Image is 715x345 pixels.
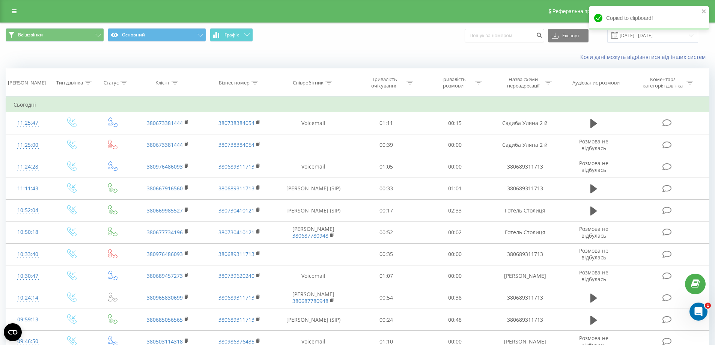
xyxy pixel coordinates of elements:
a: 380730410121 [218,229,254,236]
td: 00:00 [421,156,489,178]
div: Copied to clipboard! [589,6,709,30]
span: Розмова не відбулась [579,269,608,283]
a: 380738384054 [218,119,254,127]
span: Всі дзвінки [18,32,43,38]
td: 00:02 [421,221,489,243]
a: 380965830699 [147,294,183,301]
td: Садиба Уляна 2 й [489,112,560,134]
td: 00:39 [352,134,421,156]
a: 380986376435 [218,338,254,345]
a: 380689311713 [218,250,254,258]
a: 380673381444 [147,141,183,148]
div: 10:24:14 [14,291,42,305]
div: 10:33:40 [14,247,42,262]
a: 380503114318 [147,338,183,345]
a: 380689311713 [218,294,254,301]
a: 380673381444 [147,119,183,127]
div: Клієнт [155,80,170,86]
td: 00:00 [421,134,489,156]
td: 01:11 [352,112,421,134]
div: Бізнес номер [219,80,250,86]
td: [PERSON_NAME] (SIP) [275,309,352,331]
td: Садиба Уляна 2 й [489,134,560,156]
td: 01:07 [352,265,421,287]
td: 380689311713 [489,178,560,199]
td: 00:52 [352,221,421,243]
a: 380685056565 [147,316,183,323]
td: 00:48 [421,309,489,331]
a: Коли дані можуть відрізнятися вiд інших систем [580,53,709,60]
td: Voicemail [275,265,352,287]
td: 00:54 [352,287,421,309]
td: 380689311713 [489,156,560,178]
td: 00:17 [352,200,421,221]
td: Готель Столиця [489,200,560,221]
div: 11:24:28 [14,160,42,174]
input: Пошук за номером [465,29,544,42]
td: [PERSON_NAME] [275,287,352,309]
a: 380689311713 [218,185,254,192]
td: Voicemail [275,112,352,134]
span: 1 [705,303,711,309]
span: Графік [224,32,239,38]
span: Розмова не відбулась [579,247,608,261]
div: 11:11:43 [14,181,42,196]
div: 11:25:00 [14,138,42,152]
span: Розмова не відбулась [579,225,608,239]
div: 11:25:47 [14,116,42,130]
button: Основний [108,28,206,42]
td: [PERSON_NAME] (SIP) [275,178,352,199]
span: Реферальна програма [552,8,608,14]
a: 380667916560 [147,185,183,192]
a: 380738384054 [218,141,254,148]
a: 380976486093 [147,163,183,170]
button: Open CMP widget [4,323,22,341]
td: 01:05 [352,156,421,178]
a: 380689311713 [218,163,254,170]
td: 00:15 [421,112,489,134]
a: 380976486093 [147,250,183,258]
td: 380689311713 [489,287,560,309]
td: 00:00 [421,265,489,287]
div: Співробітник [293,80,324,86]
td: 00:35 [352,243,421,265]
div: 10:30:47 [14,269,42,283]
div: 10:50:18 [14,225,42,240]
div: Тип дзвінка [56,80,83,86]
a: 380687780948 [292,232,328,239]
td: 380689311713 [489,243,560,265]
a: 380687780948 [292,297,328,304]
td: 02:33 [421,200,489,221]
td: Voicemail [275,156,352,178]
td: 00:33 [352,178,421,199]
td: [PERSON_NAME] (SIP) [275,200,352,221]
button: Всі дзвінки [6,28,104,42]
td: 380689311713 [489,309,560,331]
td: 00:24 [352,309,421,331]
a: 380689311713 [218,316,254,323]
div: Аудіозапис розмови [572,80,620,86]
div: Тривалість розмови [433,76,473,89]
td: 00:38 [421,287,489,309]
td: [PERSON_NAME] [275,221,352,243]
button: Графік [210,28,253,42]
td: 00:00 [421,243,489,265]
span: Розмова не відбулась [579,160,608,173]
td: [PERSON_NAME] [489,265,560,287]
div: Назва схеми переадресації [503,76,543,89]
div: [PERSON_NAME] [8,80,46,86]
div: Коментар/категорія дзвінка [641,76,685,89]
a: 380739620240 [218,272,254,279]
div: 10:52:04 [14,203,42,218]
div: Тривалість очікування [364,76,405,89]
td: Сьогодні [6,97,709,112]
td: 01:01 [421,178,489,199]
a: 380689457273 [147,272,183,279]
td: Готель Столиця [489,221,560,243]
div: Статус [104,80,119,86]
button: Експорт [548,29,589,42]
div: 09:59:13 [14,312,42,327]
a: 380669985527 [147,207,183,214]
a: 380730410121 [218,207,254,214]
iframe: Intercom live chat [689,303,707,321]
